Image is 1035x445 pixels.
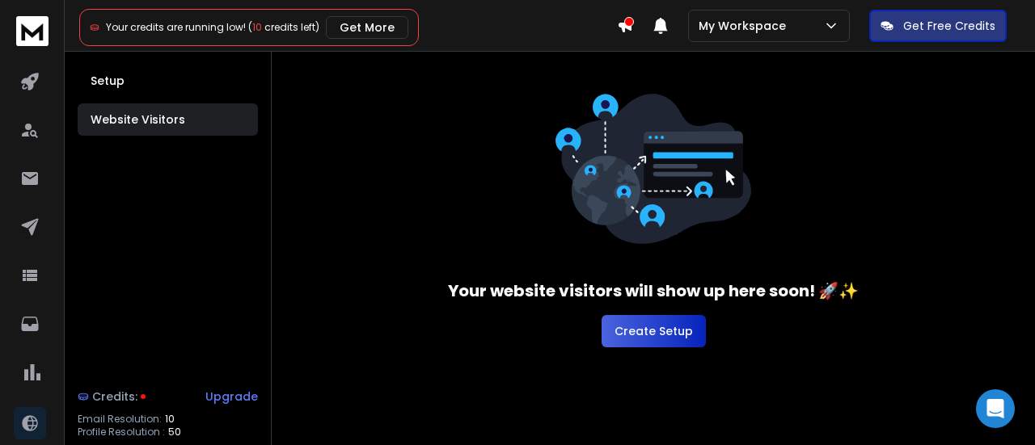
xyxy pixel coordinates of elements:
span: Your credits are running low! [106,20,246,34]
button: Website Visitors [78,103,258,136]
div: Upgrade [205,388,258,405]
span: 50 [168,426,181,439]
button: Setup [78,65,258,97]
button: Get Free Credits [869,10,1007,42]
span: 10 [165,413,175,426]
h3: Your website visitors will show up here soon! 🚀✨ [448,279,859,302]
div: Open Intercom Messenger [976,389,1015,428]
span: Credits: [92,388,137,405]
button: Get More [326,16,408,39]
p: Email Resolution: [78,413,162,426]
a: Credits:Upgrade [78,380,258,413]
img: logo [16,16,49,46]
p: Get Free Credits [903,18,995,34]
button: Create Setup [602,315,706,347]
p: Profile Resolution : [78,426,165,439]
span: ( credits left) [248,20,319,34]
span: 10 [252,20,262,34]
p: My Workspace [699,18,792,34]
